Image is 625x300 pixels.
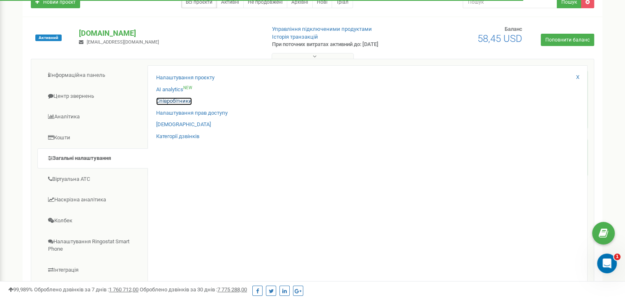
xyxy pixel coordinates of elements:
[79,28,258,39] p: [DOMAIN_NAME]
[272,26,372,32] a: Управління підключеними продуктами
[597,254,617,273] iframe: Intercom live chat
[37,260,148,280] a: Інтеграція
[541,34,594,46] a: Поповнити баланс
[37,190,148,210] a: Наскрізна аналітика
[156,121,211,129] a: [DEMOGRAPHIC_DATA]
[272,41,404,48] p: При поточних витратах активний до: [DATE]
[614,254,620,260] span: 1
[156,109,228,117] a: Налаштування прав доступу
[37,211,148,231] a: Колбек
[8,286,33,293] span: 99,989%
[37,86,148,106] a: Центр звернень
[109,286,138,293] u: 1 760 712,00
[37,65,148,85] a: Інформаційна панель
[37,107,148,127] a: Аналiтика
[505,26,522,32] span: Баланс
[37,232,148,259] a: Налаштування Ringostat Smart Phone
[35,35,62,41] span: Активний
[37,148,148,168] a: Загальні налаштування
[37,169,148,189] a: Віртуальна АТС
[576,74,579,81] a: X
[156,74,214,82] a: Налаштування проєкту
[87,39,159,45] span: [EMAIL_ADDRESS][DOMAIN_NAME]
[217,286,247,293] u: 7 775 288,00
[156,86,192,94] a: AI analyticsNEW
[34,286,138,293] span: Оброблено дзвінків за 7 днів :
[156,133,199,141] a: Категорії дзвінків
[140,286,247,293] span: Оброблено дзвінків за 30 днів :
[37,128,148,148] a: Кошти
[477,33,522,44] span: 58,45 USD
[156,97,192,105] a: Співробітники
[183,85,192,90] sup: NEW
[272,34,318,40] a: Історія транзакцій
